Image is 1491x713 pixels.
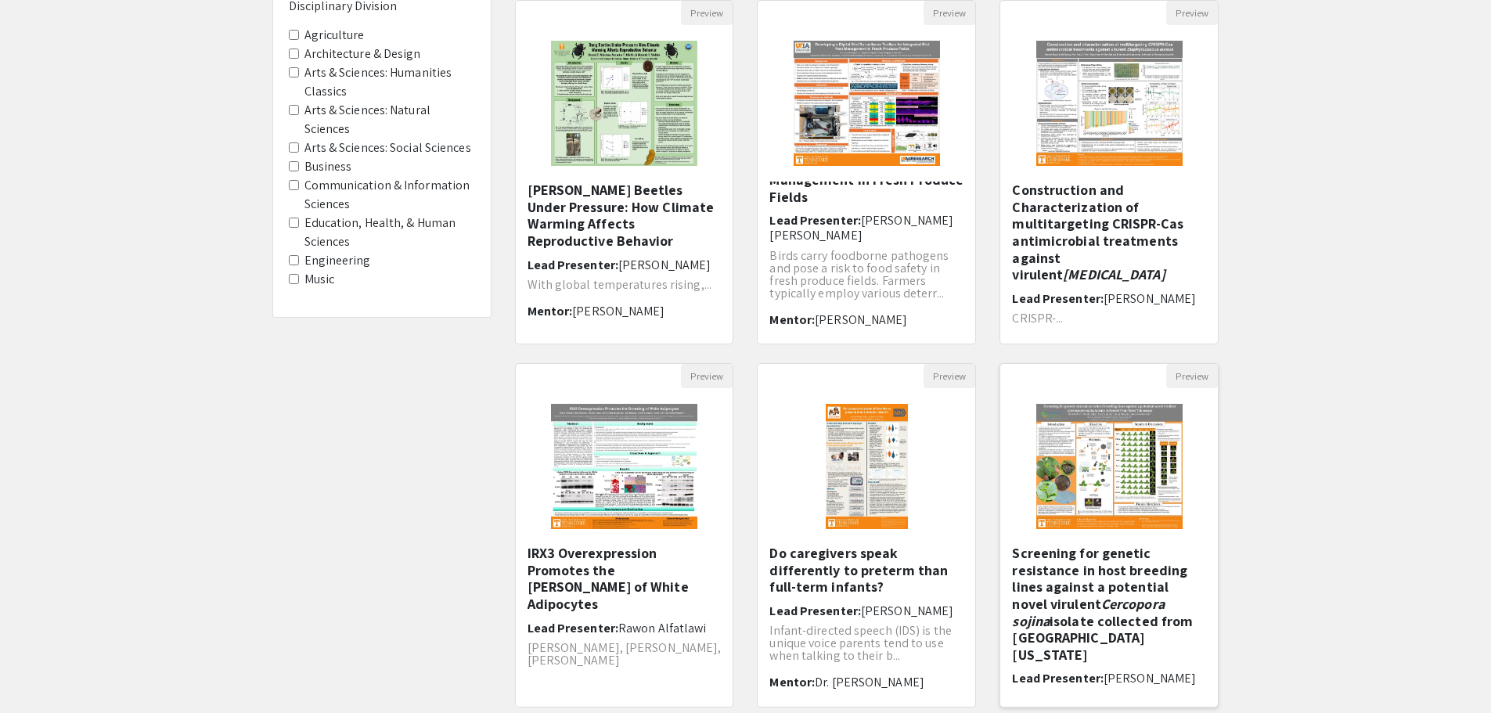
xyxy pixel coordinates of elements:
[528,182,722,249] h5: [PERSON_NAME] Beetles Under Pressure: How Climate Warming Affects Reproductive Behavior
[304,214,475,251] label: Education, Health, & Human Sciences
[618,620,707,636] span: Rawon Alfatlawi
[304,45,421,63] label: Architecture & Design
[815,311,907,328] span: [PERSON_NAME]
[769,213,963,243] h6: Lead Presenter:
[681,364,733,388] button: Preview
[999,363,1219,708] div: Open Presentation <p>Screening for genetic resistance in host breeding lines against a potential ...
[1104,670,1196,686] span: [PERSON_NAME]
[769,674,815,690] span: Mentor:
[769,622,952,664] span: Infant-directed speech (IDS) is the unique voice parents tend to use when talking to their b...
[1012,545,1206,663] h5: Screening for genetic resistance in host breeding lines against a potential novel virulent isolat...
[528,257,722,272] h6: Lead Presenter:
[1012,182,1206,283] h5: Construction and Characterization of multitargeting CRISPR-Cas antimicrobial treatments against v...
[924,1,975,25] button: Preview
[572,303,664,319] span: [PERSON_NAME]
[1166,364,1218,388] button: Preview
[1166,1,1218,25] button: Preview
[528,621,722,636] h6: Lead Presenter:
[778,25,956,182] img: <p>Developing a Digital Bird Surveillance Toolbox for Integrated Bird Pest Management in Fresh Pr...
[304,270,335,289] label: Music
[769,121,963,205] h5: Developing a Digital Bird Surveillance Toolbox for Integrated Bird Pest Management in Fresh Produ...
[304,157,352,176] label: Business
[1021,388,1198,545] img: <p>Screening for genetic resistance in host breeding lines against a potential novel virulent <em...
[861,603,953,619] span: [PERSON_NAME]
[769,603,963,618] h6: Lead Presenter:
[528,642,722,667] p: [PERSON_NAME], [PERSON_NAME], [GEOGRAPHIC_DATA], [PERSON_NAME]
[304,26,365,45] label: Agriculture
[681,1,733,25] button: Preview
[528,303,573,319] span: Mentor:
[1012,671,1206,686] h6: Lead Presenter:
[757,363,976,708] div: Open Presentation <p>Do caregivers speak differently to preterm than full-term infants?</p>
[769,311,815,328] span: Mentor:
[12,643,67,701] iframe: Chat
[769,545,963,596] h5: Do caregivers speak differently to preterm than full-term infants?
[924,364,975,388] button: Preview
[528,279,722,291] p: With global temperatures rising,...
[535,388,713,545] img: <p>&nbsp;IRX3&nbsp;Overexpression Promotes the Browning of White Adipocytes</p><p><br></p>
[769,250,963,300] p: Birds carry foodborne pathogens and pose a risk to food safety in fresh produce fields. Farmers t...
[1104,290,1196,307] span: [PERSON_NAME]
[618,257,711,273] span: [PERSON_NAME]
[1063,265,1165,283] em: [MEDICAL_DATA]
[515,363,734,708] div: Open Presentation <p>&nbsp;IRX3&nbsp;Overexpression Promotes the Browning of White Adipocytes</p>...
[304,101,475,139] label: Arts & Sciences: Natural Sciences
[1012,291,1206,306] h6: Lead Presenter:
[528,545,722,612] h5: IRX3 Overexpression Promotes the [PERSON_NAME] of White Adipocytes
[304,176,475,214] label: Communication & Information Sciences
[815,674,924,690] span: Dr. [PERSON_NAME]
[1021,25,1198,182] img: <p>Construction and Characterization of multitargeting CRISPR-Cas antimicrobial treatments agains...
[1012,595,1164,630] em: Cercopora sojina
[304,251,371,270] label: Engineering
[769,212,953,243] span: [PERSON_NAME] [PERSON_NAME]
[304,139,471,157] label: Arts & Sciences: Social Sciences
[1012,312,1206,325] p: CRISPR-...
[810,388,924,545] img: <p>Do caregivers speak differently to preterm than full-term infants?</p>
[304,63,475,101] label: Arts & Sciences: Humanities Classics
[535,25,713,182] img: <p><span style="color: rgb(0, 0, 0);">Dung Beetles Under Pressure: How Climate Warming Affects Re...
